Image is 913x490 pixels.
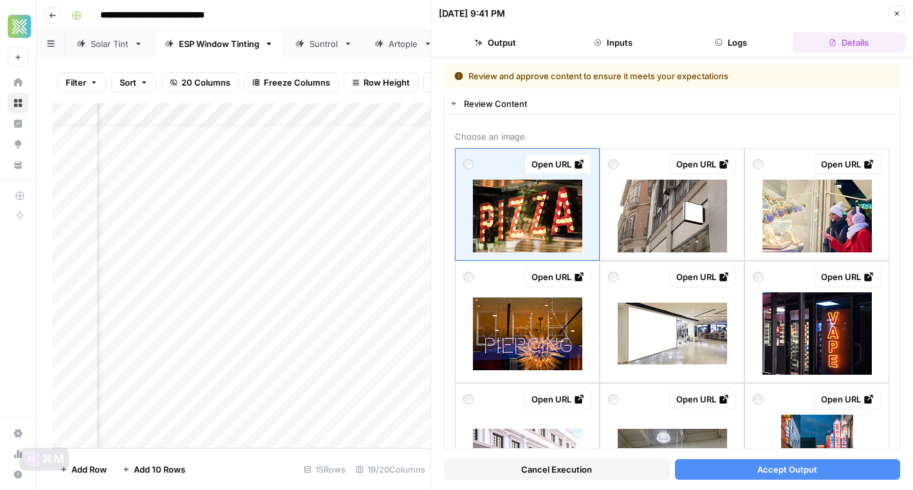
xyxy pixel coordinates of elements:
button: Filter [57,72,106,93]
div: Review and approve content to ensure it meets your expectations [454,70,809,82]
span: Accept Output [757,463,817,476]
a: Settings [8,423,28,444]
button: Details [793,32,905,53]
a: Open URL [669,389,736,410]
a: Open URL [669,267,736,287]
div: Open URL [676,270,729,283]
div: 19/20 Columns [351,459,430,480]
img: illuminated-piercing-sign-in-shop-window.jpg [473,297,582,370]
a: Home [8,72,28,93]
span: Add Row [71,463,107,476]
span: Sort [120,76,136,89]
img: Xponent21 Logo [8,15,31,38]
a: Usage [8,444,28,464]
button: Sort [111,72,156,93]
button: Inputs [557,32,669,53]
span: 20 Columns [181,76,230,89]
a: Your Data [8,155,28,175]
span: Row Height [364,76,410,89]
img: pizza.jpg [473,180,582,252]
span: Cancel Execution [521,463,592,476]
div: ESP Window Tinting [179,37,259,50]
span: Choose an image [455,130,889,143]
div: Open URL [821,393,874,406]
button: Help + Support [8,464,28,485]
div: ⌘M [42,453,64,466]
div: [DATE] 9:41 PM [439,7,505,20]
div: Open URL [821,158,874,171]
div: Open URL [676,393,729,406]
img: blank-store-sign-in-a-classic-urban-setting-perfect-for-businesses-to-superimpose-their-logo.jpg [618,180,727,252]
img: vape-shop-electronic-cigarette-neon-colored-window-showcase-sign-lights-up-attracting.jpg [762,292,872,375]
div: 15 Rows [299,459,351,480]
a: Insights [8,113,28,134]
button: Logs [675,32,788,53]
span: Add 10 Rows [134,463,185,476]
div: Solar Tint [91,37,129,50]
a: Open URL [669,154,736,174]
button: Output [439,32,551,53]
span: Freeze Columns [264,76,330,89]
a: Suntrol [284,31,364,57]
button: Add Row [52,459,115,480]
div: Open URL [531,158,584,171]
div: Open URL [821,270,874,283]
span: Filter [66,76,86,89]
a: Artople [364,31,443,57]
div: Open URL [531,393,584,406]
img: blank-billboard-in-shopping-mall-with-empty-advertisement-space-modern-indoor-marketing.jpg [618,303,727,364]
button: Freeze Columns [244,72,338,93]
div: Open URL [531,270,584,283]
a: Open URL [814,154,881,174]
button: Workspace: Xponent21 [8,10,28,42]
div: Open URL [676,158,729,171]
div: Review Content [464,97,892,110]
a: Open URL [524,267,591,287]
button: 20 Columns [161,72,239,93]
div: Artople [389,37,418,50]
a: Open URL [814,267,881,287]
a: Solar Tint [66,31,154,57]
a: Open URL [814,389,881,410]
a: ESP Window Tinting [154,31,284,57]
button: Add 10 Rows [115,459,193,480]
a: Opportunities [8,134,28,155]
a: Open URL [524,154,591,174]
a: Open URL [524,389,591,410]
a: Browse [8,93,28,113]
button: Row Height [344,72,418,93]
button: Cancel Execution [444,459,670,480]
img: young-couple-window-shopping-luxury-jewelry-at-christmas-time.jpg [762,180,872,252]
button: Accept Output [675,459,901,480]
button: Review Content [445,93,899,114]
div: Suntrol [309,37,338,50]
